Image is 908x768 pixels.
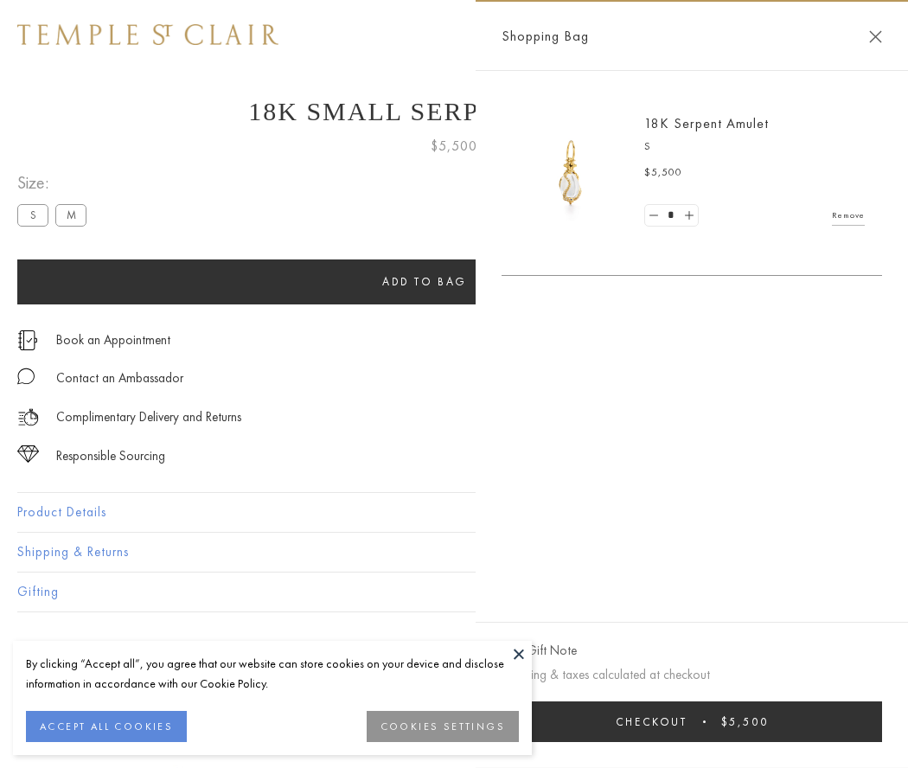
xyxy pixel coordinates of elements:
img: icon_delivery.svg [17,406,39,428]
span: Shopping Bag [502,25,589,48]
button: Shipping & Returns [17,533,891,572]
div: Responsible Sourcing [56,445,165,467]
span: Checkout [616,714,687,729]
span: Size: [17,169,93,197]
span: $5,500 [721,714,769,729]
label: M [55,204,86,226]
a: Book an Appointment [56,330,170,349]
button: Close Shopping Bag [869,30,882,43]
img: icon_appointment.svg [17,330,38,350]
img: Temple St. Clair [17,24,278,45]
img: icon_sourcing.svg [17,445,39,463]
span: Add to bag [382,274,467,289]
button: Product Details [17,493,891,532]
img: P51836-E11SERPPV [519,121,623,225]
a: 18K Serpent Amulet [644,114,769,132]
div: Contact an Ambassador [56,368,183,389]
button: COOKIES SETTINGS [367,711,519,742]
span: $5,500 [644,164,682,182]
a: Set quantity to 2 [680,205,697,227]
img: MessageIcon-01_2.svg [17,368,35,385]
button: ACCEPT ALL COOKIES [26,711,187,742]
span: $5,500 [431,135,477,157]
h1: 18K Small Serpent Amulet [17,97,891,126]
a: Remove [832,206,865,225]
p: Shipping & taxes calculated at checkout [502,664,882,686]
p: S [644,138,865,156]
button: Checkout $5,500 [502,701,882,742]
button: Gifting [17,573,891,611]
p: Complimentary Delivery and Returns [56,406,241,428]
label: S [17,204,48,226]
div: By clicking “Accept all”, you agree that our website can store cookies on your device and disclos... [26,654,519,694]
button: Add to bag [17,259,832,304]
a: Set quantity to 0 [645,205,662,227]
button: Add Gift Note [502,640,577,662]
